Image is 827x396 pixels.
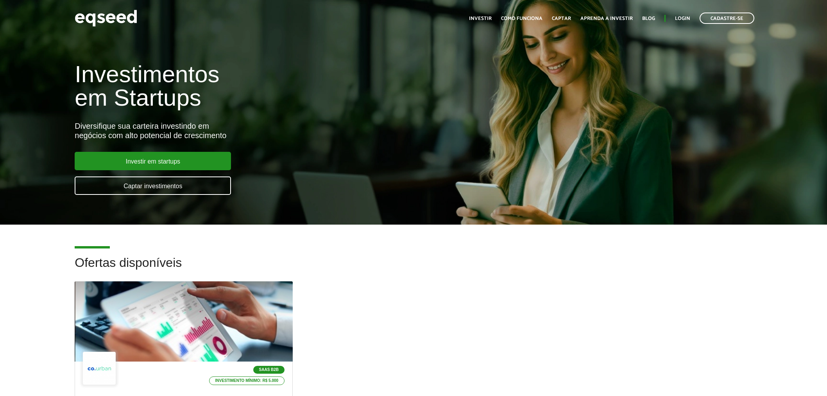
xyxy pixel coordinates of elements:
[75,176,231,195] a: Captar investimentos
[75,152,231,170] a: Investir em startups
[675,16,690,21] a: Login
[700,13,754,24] a: Cadastre-se
[75,121,476,140] div: Diversifique sua carteira investindo em negócios com alto potencial de crescimento
[642,16,655,21] a: Blog
[552,16,571,21] a: Captar
[75,63,476,110] h1: Investimentos em Startups
[253,366,285,374] p: SaaS B2B
[209,376,285,385] p: Investimento mínimo: R$ 5.000
[501,16,542,21] a: Como funciona
[75,256,752,281] h2: Ofertas disponíveis
[469,16,492,21] a: Investir
[580,16,633,21] a: Aprenda a investir
[75,8,137,29] img: EqSeed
